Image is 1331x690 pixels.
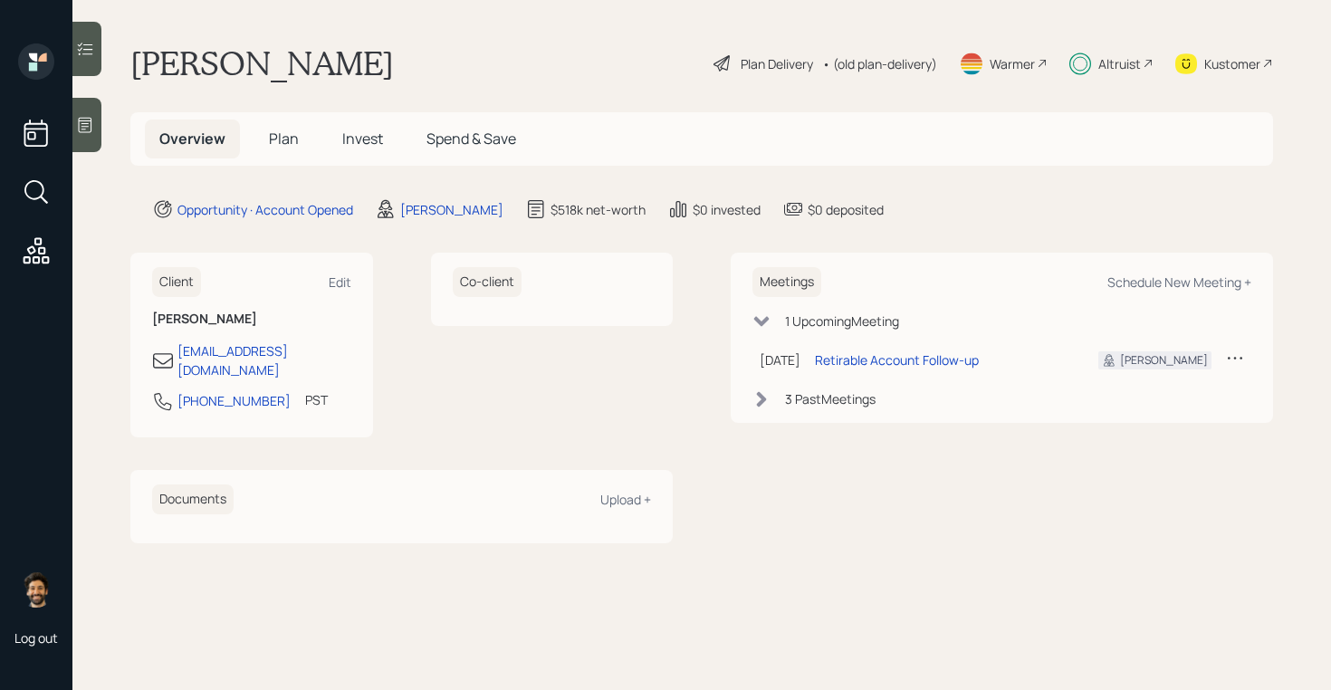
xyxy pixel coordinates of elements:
[785,311,899,331] div: 1 Upcoming Meeting
[600,491,651,508] div: Upload +
[760,350,800,369] div: [DATE]
[1107,273,1251,291] div: Schedule New Meeting +
[1204,54,1260,73] div: Kustomer
[152,267,201,297] h6: Client
[342,129,383,149] span: Invest
[400,200,503,219] div: [PERSON_NAME]
[130,43,394,83] h1: [PERSON_NAME]
[177,341,351,379] div: [EMAIL_ADDRESS][DOMAIN_NAME]
[177,200,353,219] div: Opportunity · Account Opened
[152,484,234,514] h6: Documents
[177,391,291,410] div: [PHONE_NUMBER]
[551,200,646,219] div: $518k net-worth
[808,200,884,219] div: $0 deposited
[1098,54,1141,73] div: Altruist
[453,267,522,297] h6: Co-client
[159,129,225,149] span: Overview
[329,273,351,291] div: Edit
[14,629,58,647] div: Log out
[18,571,54,608] img: eric-schwartz-headshot.png
[269,129,299,149] span: Plan
[693,200,761,219] div: $0 invested
[815,350,979,369] div: Retirable Account Follow-up
[741,54,813,73] div: Plan Delivery
[426,129,516,149] span: Spend & Save
[152,311,351,327] h6: [PERSON_NAME]
[990,54,1035,73] div: Warmer
[785,389,876,408] div: 3 Past Meeting s
[752,267,821,297] h6: Meetings
[1120,352,1208,369] div: [PERSON_NAME]
[822,54,937,73] div: • (old plan-delivery)
[305,390,328,409] div: PST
